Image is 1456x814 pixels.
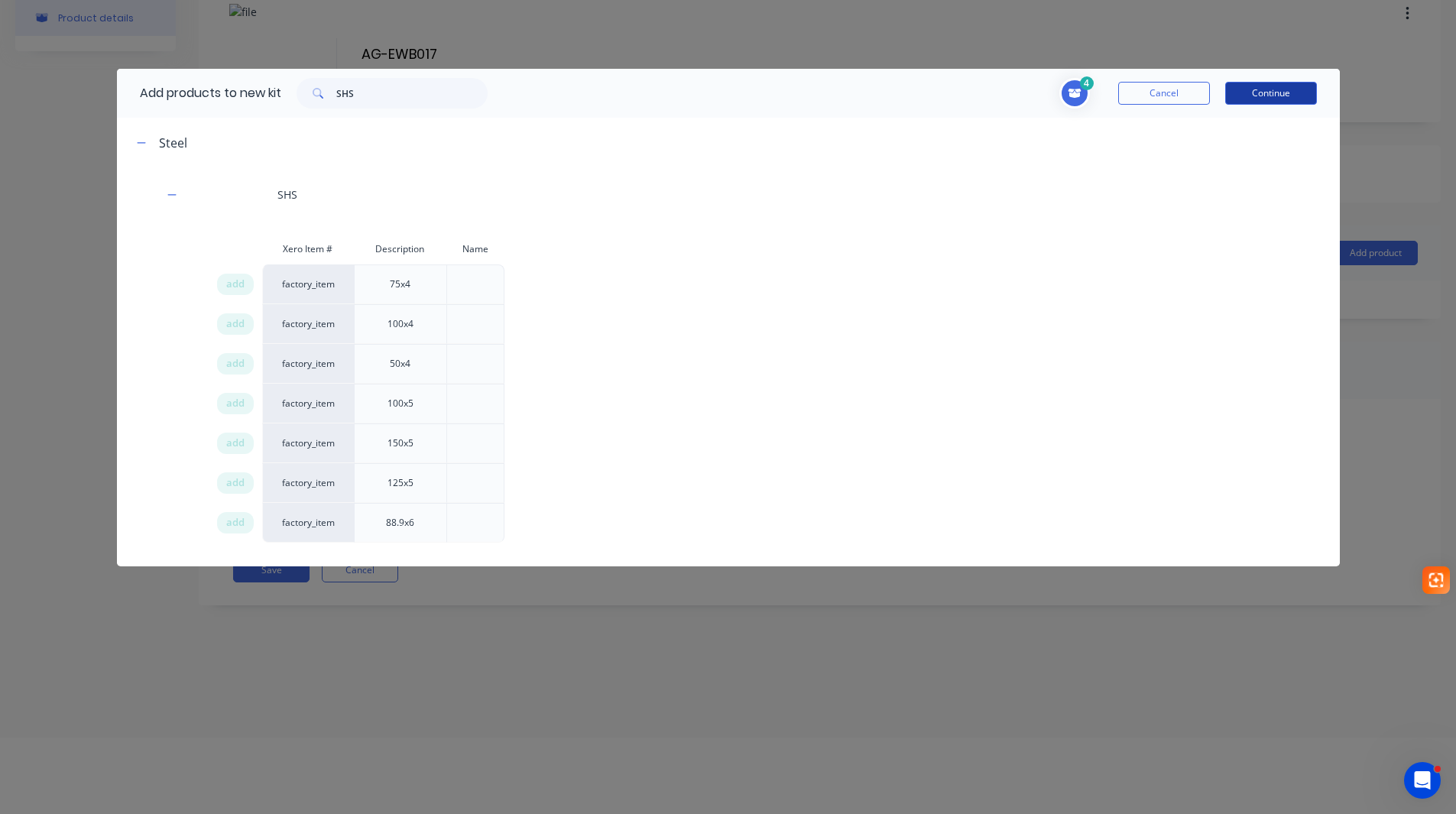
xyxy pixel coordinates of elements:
[262,423,354,463] div: factory_item
[1080,76,1094,90] span: 4
[226,475,245,491] span: add
[217,512,254,533] div: add
[217,472,254,494] div: add
[1118,82,1210,105] button: Cancel
[1404,762,1441,799] iframe: Intercom live chat
[374,504,426,542] div: 88.9x6
[117,167,1340,222] div: SHS
[217,313,254,335] div: add
[226,436,245,451] span: add
[262,503,354,543] div: factory_item
[217,274,254,295] div: add
[1225,82,1317,105] button: Continue
[375,424,426,462] div: 150x5
[375,384,426,423] div: 100x5
[262,463,354,503] div: factory_item
[262,304,354,344] div: factory_item
[262,384,354,423] div: factory_item
[262,344,354,384] div: factory_item
[226,356,245,371] span: add
[378,345,423,383] div: 50x4
[217,393,254,414] div: add
[354,234,447,264] div: Description
[262,264,354,304] div: factory_item
[217,353,254,375] div: add
[226,316,245,332] span: add
[446,234,504,264] div: Name
[375,464,426,502] div: 125x5
[226,396,245,411] span: add
[378,265,423,303] div: 75x4
[217,433,254,454] div: add
[336,78,488,109] input: Search...
[1059,78,1095,109] button: Toggle cart dropdown
[375,305,426,343] div: 100x4
[117,69,281,118] div: Add products to new kit
[226,277,245,292] span: add
[262,234,354,264] div: Xero Item #
[159,134,187,152] div: Steel
[226,515,245,530] span: add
